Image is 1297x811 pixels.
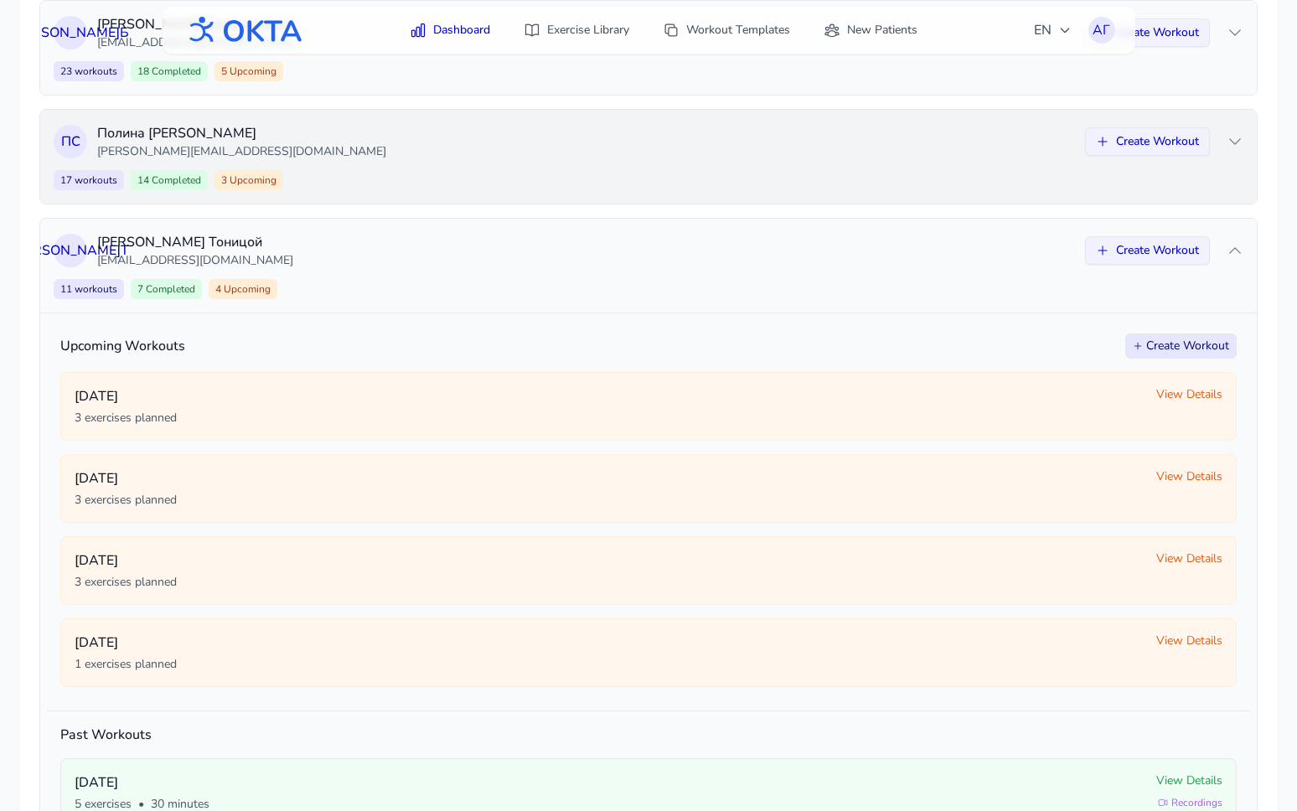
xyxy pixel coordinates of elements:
span: View Details [1156,386,1222,403]
p: [DATE] [75,772,1143,793]
p: [DATE] [75,386,1143,406]
button: Create Workout [1125,333,1237,359]
button: Create Workout [1085,236,1210,265]
button: EN [1024,13,1082,47]
span: 3 [214,170,283,190]
span: Recordings [1158,796,1222,809]
p: [EMAIL_ADDRESS][DOMAIN_NAME] [97,252,1075,269]
span: 23 [54,61,124,81]
span: workouts [72,65,117,78]
span: Completed [149,65,201,78]
span: 4 [209,279,277,299]
p: [PERSON_NAME] Тоницой [97,232,1075,252]
span: 18 [131,61,208,81]
h3: Upcoming Workouts [60,336,185,356]
span: Completed [143,282,195,296]
span: workouts [72,282,117,296]
span: 5 [214,61,283,81]
span: 3 exercises planned [75,574,177,591]
button: АГ [1088,17,1115,44]
h3: Past Workouts [60,725,1237,745]
span: П С [61,132,80,152]
p: [DATE] [75,468,1143,488]
span: [PERSON_NAME] Т [13,240,129,261]
span: Completed [149,173,201,187]
a: Exercise Library [514,15,639,45]
p: Полина [PERSON_NAME] [97,123,1075,143]
span: workouts [72,173,117,187]
a: Workout Templates [653,15,800,45]
p: [DATE] [75,633,1143,653]
span: 3 exercises planned [75,492,177,509]
span: Upcoming [227,173,276,187]
span: EN [1034,20,1072,40]
span: Upcoming [221,282,271,296]
span: View Details [1156,633,1222,649]
span: 7 [131,279,202,299]
p: [DATE] [75,550,1143,571]
button: Create Workout [1085,127,1210,156]
span: 11 [54,279,124,299]
span: View Details [1156,772,1222,789]
p: [PERSON_NAME][EMAIL_ADDRESS][DOMAIN_NAME] [97,143,1075,160]
span: View Details [1156,550,1222,567]
a: New Patients [814,15,928,45]
img: OKTA logo [183,8,303,52]
span: 1 exercises planned [75,656,177,673]
span: 17 [54,170,124,190]
a: Dashboard [400,15,500,45]
span: Upcoming [227,65,276,78]
span: View Details [1156,468,1222,485]
span: 3 exercises planned [75,410,177,426]
span: 14 [131,170,208,190]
